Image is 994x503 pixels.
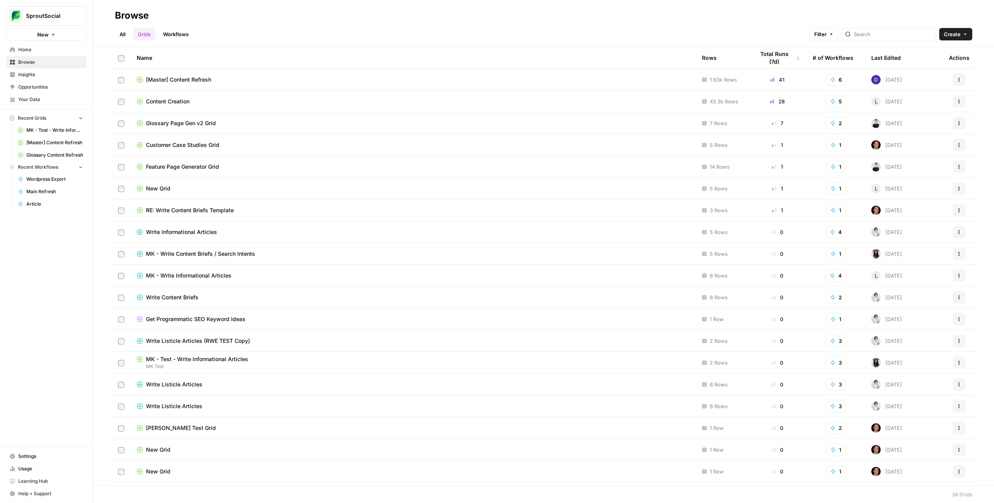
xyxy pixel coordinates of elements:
[6,44,87,56] a: Home
[14,185,87,198] a: Main Refresh
[710,185,728,192] span: 5 Rows
[26,152,83,159] span: Glossary Content Refresh
[710,381,728,388] span: 6 Rows
[137,424,690,432] a: [PERSON_NAME] Test Grid
[146,293,198,301] span: Write Content Briefs
[871,206,881,215] img: nq2kc3u3u5yccw6vvrfdeusiiz4x
[871,358,902,367] div: [DATE]
[710,315,724,323] span: 1 Row
[18,490,83,497] span: Help + Support
[871,249,902,258] div: [DATE]
[871,336,902,346] div: [DATE]
[137,468,690,475] a: New Grid
[6,475,87,487] a: Learning Hub
[825,117,847,129] button: 2
[825,335,847,347] button: 3
[137,141,690,149] a: Customer Case Studies Grid
[939,28,972,40] button: Create
[871,119,881,128] img: n9xndi5lwoeq5etgtp70d9fpgdjr
[754,185,800,192] div: 1
[133,28,155,40] a: Grids
[871,75,902,84] div: [DATE]
[6,81,87,93] a: Opportunities
[137,76,690,84] a: [Master] Content Refresh
[18,59,83,66] span: Browse
[871,162,902,171] div: [DATE]
[871,314,881,324] img: jknv0oczz1bkybh4cpsjhogg89cj
[825,444,846,456] button: 1
[146,250,255,258] span: MK - Write Content Briefs / Search Intents
[871,423,881,433] img: nq2kc3u3u5yccw6vvrfdeusiiz4x
[825,422,847,434] button: 2
[18,453,83,460] span: Settings
[871,293,881,302] img: jknv0oczz1bkybh4cpsjhogg89cj
[146,402,202,410] span: Write Listicle Articles
[702,47,717,68] div: Rows
[137,272,690,279] a: MK - Write Informational Articles
[710,468,724,475] span: 1 Row
[754,293,800,301] div: 0
[14,198,87,210] a: Article
[754,359,800,367] div: 0
[710,337,728,345] span: 2 Rows
[137,163,690,171] a: Feature Page Generator Grid
[825,182,846,195] button: 1
[871,467,902,476] div: [DATE]
[137,446,690,454] a: New Grid
[710,163,730,171] span: 14 Rows
[825,161,846,173] button: 1
[137,355,690,370] a: MK - Test - Write Informational ArticlesMK Test
[146,76,211,84] span: [Master] Content Refresh
[146,424,216,432] span: [PERSON_NAME] Test Grid
[146,355,248,363] span: MK - Test - Write Informational Articles
[37,31,49,38] span: New
[710,228,728,236] span: 5 Rows
[754,381,800,388] div: 0
[146,446,170,454] span: New Grid
[146,206,234,214] span: RE: Write Content Briefs Template
[710,359,728,367] span: 2 Rows
[754,98,800,105] div: 28
[871,249,881,258] img: swqgz5pt0fjzpx2nkldqi9moqkgq
[115,28,130,40] a: All
[710,206,728,214] span: 3 Rows
[137,293,690,301] a: Write Content Briefs
[18,84,83,91] span: Opportunities
[754,424,800,432] div: 0
[754,119,800,127] div: 7
[825,139,846,151] button: 1
[825,204,846,217] button: 1
[875,272,878,279] span: L
[146,337,250,345] span: Write Listicle Articles (RWE TEST Copy)
[871,162,881,171] img: n9xndi5lwoeq5etgtp70d9fpgdjr
[146,185,170,192] span: New Grid
[871,336,881,346] img: jknv0oczz1bkybh4cpsjhogg89cj
[754,163,800,171] div: 1
[14,149,87,161] a: Glossary Content Refresh
[6,161,87,173] button: Recent Workflows
[146,141,219,149] span: Customer Case Studies Grid
[825,291,847,304] button: 2
[871,206,902,215] div: [DATE]
[871,119,902,128] div: [DATE]
[710,402,728,410] span: 6 Rows
[871,380,881,389] img: jknv0oczz1bkybh4cpsjhogg89cj
[825,400,847,412] button: 3
[825,73,847,86] button: 6
[871,423,902,433] div: [DATE]
[710,250,728,258] span: 5 Rows
[137,47,690,68] div: Name
[137,315,690,323] a: Get Programmatic SEO Keyword Ideas
[854,30,933,38] input: Search
[26,139,83,146] span: [Master] Content Refresh
[754,272,800,279] div: 0
[710,76,737,84] span: 1.63k Rows
[14,173,87,185] a: Wordpress Export
[137,228,690,236] a: Write Informational Articles
[14,124,87,136] a: MK - Test - Write Informational Articles
[754,250,800,258] div: 0
[754,315,800,323] div: 0
[146,272,231,279] span: MK - Write Informational Articles
[825,248,846,260] button: 1
[146,468,170,475] span: New Grid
